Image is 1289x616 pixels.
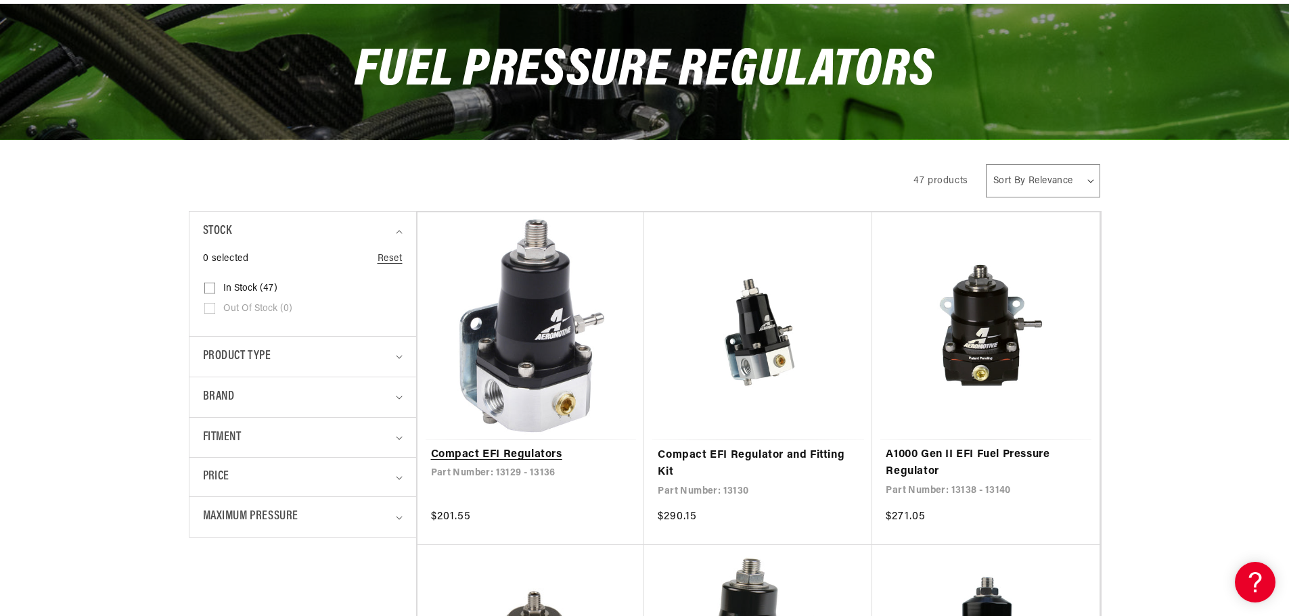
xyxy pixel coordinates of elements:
[203,458,403,496] summary: Price
[658,447,859,481] a: Compact EFI Regulator and Fitting Kit
[203,377,403,417] summary: Brand (0 selected)
[203,222,232,241] span: Stock
[203,337,403,377] summary: Product type (0 selected)
[431,446,631,464] a: Compact EFI Regulators
[886,446,1086,481] a: A1000 Gen II EFI Fuel Pressure Regulator
[378,252,403,266] a: Reset
[223,283,277,295] span: In stock (47)
[203,418,403,458] summary: Fitment (0 selected)
[203,507,299,527] span: Maximum Pressure
[203,387,235,407] span: Brand
[203,428,242,448] span: Fitment
[203,212,403,252] summary: Stock (0 selected)
[355,45,934,98] span: Fuel Pressure Regulators
[203,347,271,366] span: Product type
[203,468,229,486] span: Price
[203,497,403,537] summary: Maximum Pressure (0 selected)
[913,176,968,186] span: 47 products
[223,303,292,315] span: Out of stock (0)
[203,252,249,266] span: 0 selected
